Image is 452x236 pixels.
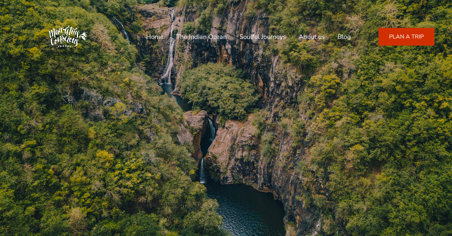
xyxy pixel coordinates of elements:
a: PLAN A TRIP [379,28,434,46]
a: About us [299,28,325,45]
a: Soulful Journeys [239,28,286,45]
a: Blog [338,28,351,45]
a: Home [146,28,163,45]
a: The Indian Ocean [176,28,227,45]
